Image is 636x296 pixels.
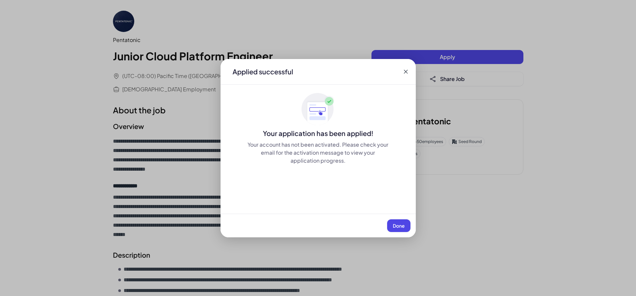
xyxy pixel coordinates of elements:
img: ApplyedMaskGroup3.svg [302,93,335,126]
div: Applied successful [233,67,293,76]
div: Your account has not been activated. Please check your email for the activation message to view y... [247,141,389,165]
button: Done [387,219,410,232]
div: Your application has been applied! [221,129,416,138]
span: Done [393,223,405,229]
